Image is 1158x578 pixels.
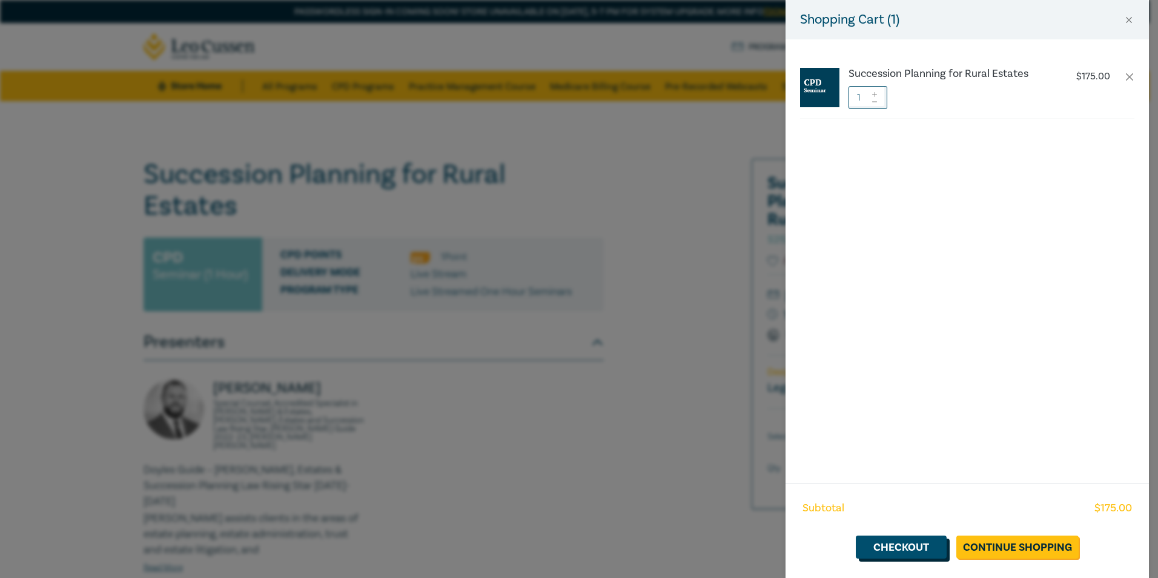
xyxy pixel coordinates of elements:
input: 1 [849,86,887,109]
a: Succession Planning for Rural Estates [849,68,1050,80]
span: Subtotal [802,500,844,516]
a: Checkout [856,536,947,559]
img: CPD%20Seminar.jpg [800,68,839,107]
p: $ 175.00 [1076,71,1110,82]
span: $ 175.00 [1094,500,1132,516]
button: Close [1123,15,1134,25]
a: Continue Shopping [956,536,1079,559]
h5: Shopping Cart ( 1 ) [800,10,899,30]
